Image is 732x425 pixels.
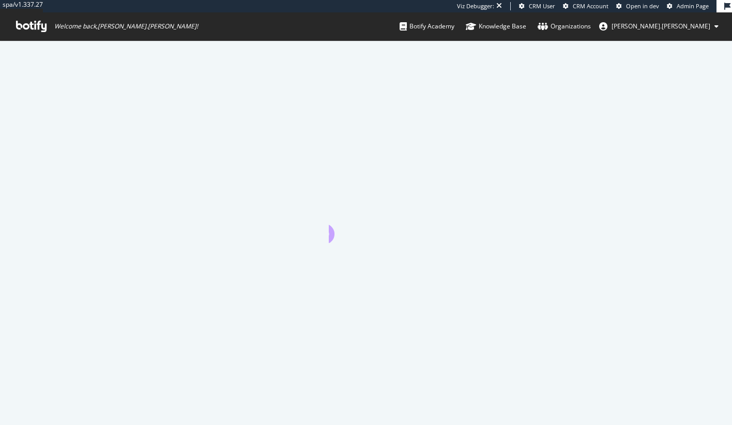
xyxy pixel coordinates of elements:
div: Botify Academy [400,21,454,32]
span: CRM Account [573,2,608,10]
a: Knowledge Base [466,12,526,40]
span: Welcome back, [PERSON_NAME].[PERSON_NAME] ! [54,22,198,31]
span: jeffrey.louella [612,22,710,31]
span: Open in dev [626,2,659,10]
span: Admin Page [677,2,709,10]
a: Admin Page [667,2,709,10]
a: Open in dev [616,2,659,10]
span: CRM User [529,2,555,10]
a: CRM Account [563,2,608,10]
button: [PERSON_NAME].[PERSON_NAME] [591,18,727,35]
div: Organizations [538,21,591,32]
a: CRM User [519,2,555,10]
div: Knowledge Base [466,21,526,32]
a: Botify Academy [400,12,454,40]
a: Organizations [538,12,591,40]
div: Viz Debugger: [457,2,494,10]
div: animation [329,206,403,243]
